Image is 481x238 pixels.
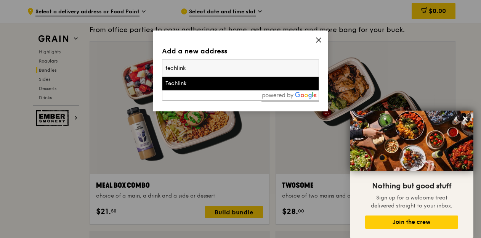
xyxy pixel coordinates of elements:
[162,46,319,56] div: Add a new address
[165,80,278,87] div: Techlink
[365,215,458,229] button: Join the crew
[262,92,317,99] img: powered-by-google.60e8a832.png
[459,113,471,125] button: Close
[350,111,473,171] img: DSC07876-Edit02-Large.jpeg
[372,182,451,191] span: Nothing but good stuff
[371,195,452,209] span: Sign up for a welcome treat delivered straight to your inbox.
